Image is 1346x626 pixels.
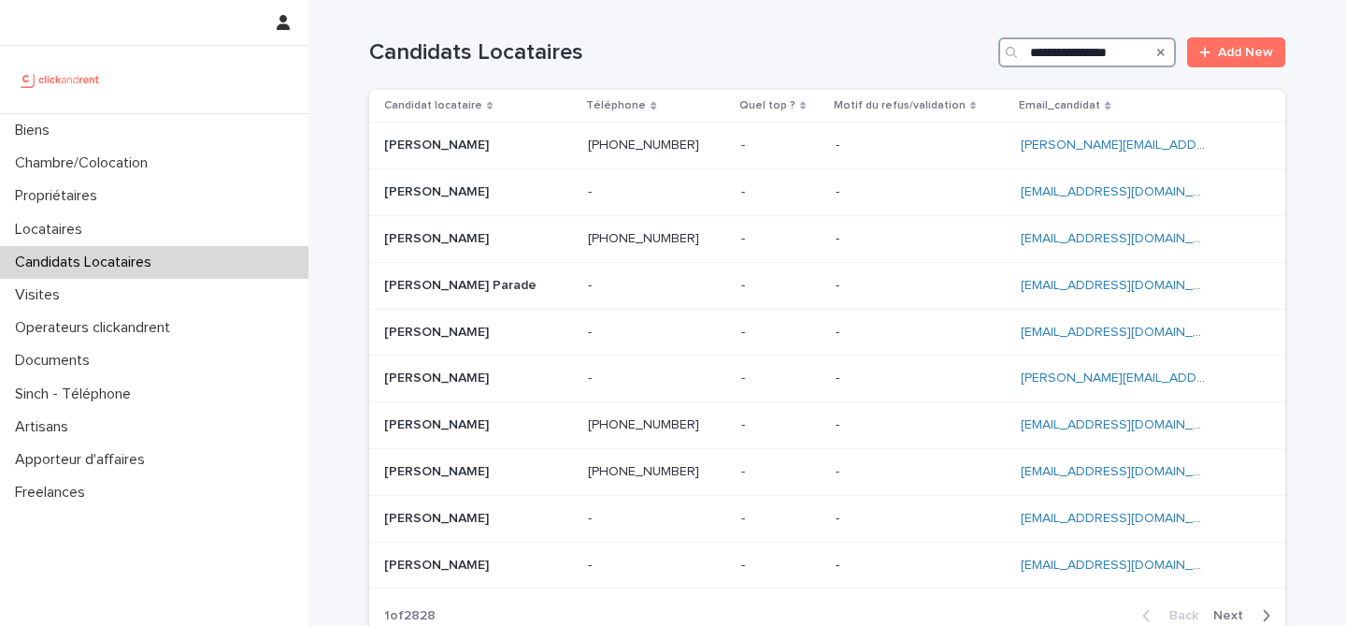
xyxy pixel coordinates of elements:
[7,319,185,337] p: Operateurs clickandrent
[369,309,1285,356] tr: [PERSON_NAME][PERSON_NAME] -- -- -- [EMAIL_ADDRESS][DOMAIN_NAME]
[588,321,595,341] p: -
[7,418,83,436] p: Artisans
[1021,371,1334,385] a: [PERSON_NAME][EMAIL_ADDRESS][DOMAIN_NAME]
[588,232,699,245] ringoverc2c-84e06f14122c: Call with Ringover
[1021,138,1334,152] a: [PERSON_NAME][EMAIL_ADDRESS][DOMAIN_NAME]
[834,95,966,116] p: Motif du refus/validation
[7,386,146,403] p: Sinch - Téléphone
[369,448,1285,495] tr: [PERSON_NAME][PERSON_NAME] [PHONE_NUMBER] -- -- [EMAIL_ADDRESS][DOMAIN_NAME]
[836,460,843,480] p: -
[384,227,493,247] p: [PERSON_NAME]
[384,367,493,386] p: [PERSON_NAME]
[1021,559,1232,572] a: [EMAIL_ADDRESS][DOMAIN_NAME]
[836,554,843,574] p: -
[15,61,106,98] img: UCB0brd3T0yccxBKYDjQ
[586,95,646,116] p: Téléphone
[384,321,493,341] p: [PERSON_NAME]
[7,154,163,172] p: Chambre/Colocation
[1127,607,1206,624] button: Back
[588,367,595,386] p: -
[1206,607,1285,624] button: Next
[836,507,843,527] p: -
[588,465,699,478] ringoverc2c-number-84e06f14122c: [PHONE_NUMBER]
[7,352,105,370] p: Documents
[836,134,843,153] p: -
[384,134,493,153] p: [PERSON_NAME]
[1187,37,1285,67] a: Add New
[1021,185,1232,198] a: [EMAIL_ADDRESS][DOMAIN_NAME]
[588,181,595,200] p: -
[369,542,1285,589] tr: [PERSON_NAME][PERSON_NAME] -- -- -- [EMAIL_ADDRESS][DOMAIN_NAME]
[369,402,1285,449] tr: [PERSON_NAME][PERSON_NAME] [PHONE_NUMBER] -- -- [EMAIL_ADDRESS][DOMAIN_NAME]
[741,460,749,480] p: -
[836,414,843,433] p: -
[1218,46,1273,59] span: Add New
[369,356,1285,402] tr: [PERSON_NAME][PERSON_NAME] -- -- -- [PERSON_NAME][EMAIL_ADDRESS][DOMAIN_NAME]
[384,507,493,527] p: [PERSON_NAME]
[1021,326,1232,339] a: [EMAIL_ADDRESS][DOMAIN_NAME]
[998,37,1176,67] input: Search
[588,507,595,527] p: -
[7,122,64,139] p: Biens
[741,414,749,433] p: -
[7,484,100,502] p: Freelances
[741,321,749,341] p: -
[384,95,482,116] p: Candidat locataire
[1021,279,1232,292] a: [EMAIL_ADDRESS][DOMAIN_NAME]
[588,465,699,478] ringoverc2c-84e06f14122c: Call with Ringover
[7,286,75,304] p: Visites
[7,187,112,205] p: Propriétaires
[588,418,699,431] ringoverc2c-84e06f14122c: Call with Ringover
[369,262,1285,309] tr: [PERSON_NAME] Parade[PERSON_NAME] Parade -- -- -- [EMAIL_ADDRESS][DOMAIN_NAME]
[7,221,97,239] p: Locataires
[588,138,699,152] ringoverc2c-number-84e06f14122c: [PHONE_NUMBER]
[741,554,749,574] p: -
[369,123,1285,169] tr: [PERSON_NAME][PERSON_NAME] [PHONE_NUMBER] -- -- [PERSON_NAME][EMAIL_ADDRESS][DOMAIN_NAME]
[739,95,795,116] p: Quel top ?
[836,367,843,386] p: -
[741,507,749,527] p: -
[588,138,699,152] ringoverc2c-84e06f14122c: Call with Ringover
[369,495,1285,542] tr: [PERSON_NAME][PERSON_NAME] -- -- -- [EMAIL_ADDRESS][DOMAIN_NAME]
[384,554,493,574] p: [PERSON_NAME]
[741,367,749,386] p: -
[588,554,595,574] p: -
[1021,465,1232,478] a: [EMAIL_ADDRESS][DOMAIN_NAME]
[384,274,540,294] p: [PERSON_NAME] Parade
[836,321,843,341] p: -
[836,274,843,294] p: -
[384,181,493,200] p: [PERSON_NAME]
[1021,418,1232,431] a: [EMAIL_ADDRESS][DOMAIN_NAME]
[588,418,699,431] ringoverc2c-number-84e06f14122c: [PHONE_NUMBER]
[1021,232,1232,245] a: [EMAIL_ADDRESS][DOMAIN_NAME]
[369,215,1285,262] tr: [PERSON_NAME][PERSON_NAME] [PHONE_NUMBER] -- -- [EMAIL_ADDRESS][DOMAIN_NAME]
[1158,609,1198,622] span: Back
[836,227,843,247] p: -
[741,227,749,247] p: -
[384,414,493,433] p: [PERSON_NAME]
[1021,512,1232,525] a: [EMAIL_ADDRESS][DOMAIN_NAME]
[7,254,166,271] p: Candidats Locataires
[588,232,699,245] ringoverc2c-number-84e06f14122c: [PHONE_NUMBER]
[836,181,843,200] p: -
[7,451,160,469] p: Apporteur d'affaires
[741,181,749,200] p: -
[384,460,493,480] p: [PERSON_NAME]
[369,39,991,66] h1: Candidats Locataires
[1019,95,1100,116] p: Email_candidat
[369,169,1285,216] tr: [PERSON_NAME][PERSON_NAME] -- -- -- [EMAIL_ADDRESS][DOMAIN_NAME]
[741,274,749,294] p: -
[1213,609,1254,622] span: Next
[588,274,595,294] p: -
[741,134,749,153] p: -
